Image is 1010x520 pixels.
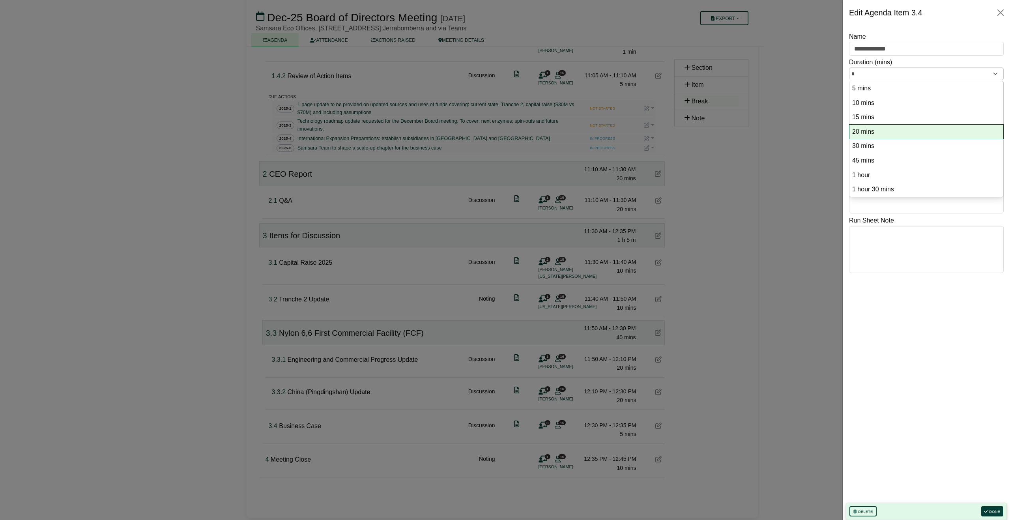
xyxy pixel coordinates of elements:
[849,139,1003,153] li: 30
[851,141,1001,152] option: 30 mins
[849,125,1003,139] li: 20
[851,127,1001,137] option: 20 mins
[994,6,1007,19] button: Close
[981,506,1003,516] button: Done
[849,57,892,67] label: Duration (mins)
[851,83,1001,94] option: 5 mins
[849,168,1003,183] li: 60
[849,215,894,226] label: Run Sheet Note
[849,506,877,516] button: Delete
[849,96,1003,110] li: 10
[849,110,1003,125] li: 15
[851,98,1001,108] option: 10 mins
[851,155,1001,166] option: 45 mins
[851,184,1001,195] option: 1 hour 30 mins
[849,6,922,19] div: Edit Agenda Item 3.4
[851,170,1001,181] option: 1 hour
[851,112,1001,123] option: 15 mins
[849,32,866,42] label: Name
[849,182,1003,197] li: 90
[849,81,1003,96] li: 5
[849,153,1003,168] li: 45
